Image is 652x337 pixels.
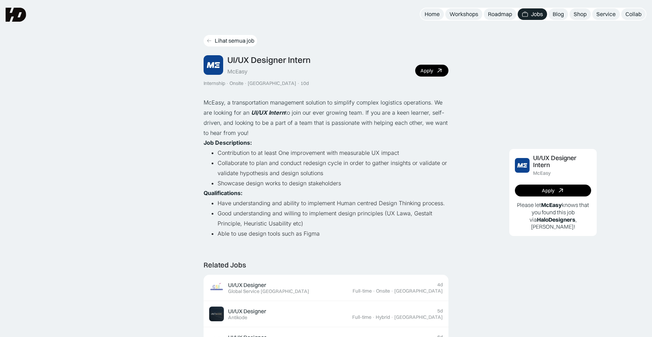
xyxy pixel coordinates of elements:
li: Have understanding and ability to implement Human centred Design Thinking process. [218,198,448,208]
div: Collab [625,10,642,18]
div: Apply [420,68,433,74]
div: McEasy [227,68,247,75]
div: [GEOGRAPHIC_DATA] [248,80,296,86]
div: Apply [542,188,554,194]
a: Service [592,8,620,20]
em: UI/UX Intern [251,109,285,116]
div: UI/UX Designer Intern [227,55,311,65]
div: · [244,80,247,86]
img: Job Image [209,307,224,321]
a: Jobs [518,8,547,20]
div: 5d [437,308,443,314]
div: · [372,314,375,320]
div: [GEOGRAPHIC_DATA] [394,288,443,294]
div: Blog [553,10,564,18]
a: Blog [548,8,568,20]
strong: Job Descriptions: [204,139,252,146]
div: Related Jobs [204,261,246,269]
div: Hybrid [376,314,390,320]
li: Collaborate to plan and conduct redesign cycle in order to gather insights or validate or validat... [218,158,448,178]
li: Good understanding and willing to implement design principles (UX Lawa, Gestalt Principle, Heuris... [218,208,448,229]
b: HaloDesigners [537,216,575,223]
li: Able to use design tools such as Figma [218,229,448,239]
div: McEasy [533,170,551,176]
a: Lihat semua job [204,35,257,46]
div: 4d [437,282,443,288]
div: Antikode [228,315,247,321]
div: 10d [300,80,309,86]
a: Apply [415,65,448,77]
a: Shop [569,8,591,20]
div: Service [596,10,616,18]
div: Shop [574,10,587,18]
div: UI/UX Designer [228,308,266,315]
div: Full-time [352,314,371,320]
div: Global Service [GEOGRAPHIC_DATA] [228,288,309,294]
img: Job Image [204,55,223,75]
b: McEasy [541,201,562,208]
li: Showcase design works to design stakeholders [218,178,448,188]
a: Job ImageUI/UX DesignerAntikode5dFull-time·Hybrid·[GEOGRAPHIC_DATA] [204,301,448,327]
div: UI/UX Designer [228,281,266,289]
div: [GEOGRAPHIC_DATA] [394,314,443,320]
a: Collab [621,8,646,20]
div: Onsite [229,80,243,86]
div: · [297,80,300,86]
p: Please let knows that you found this job via , [PERSON_NAME]! [515,201,591,230]
a: Job ImageUI/UX DesignerGlobal Service [GEOGRAPHIC_DATA]4dFull-time·Onsite·[GEOGRAPHIC_DATA] [204,275,448,301]
div: UI/UX Designer Intern [533,155,591,169]
p: McEasy, a transportation management solution to simplify complex logistics operations. We are loo... [204,98,448,138]
a: Home [420,8,444,20]
div: Jobs [531,10,543,18]
div: Lihat semua job [215,37,254,44]
strong: Qualifications: [204,189,242,196]
div: · [373,288,375,294]
a: Roadmap [484,8,516,20]
li: Contribution to at least One improvement with measurable UX impact [218,148,448,158]
div: · [391,314,394,320]
div: Roadmap [488,10,512,18]
a: Workshops [445,8,482,20]
a: Apply [515,185,591,196]
div: · [391,288,394,294]
div: Onsite [376,288,390,294]
div: Internship [204,80,225,86]
img: Job Image [209,280,224,295]
div: Home [425,10,440,18]
div: · [226,80,229,86]
img: Job Image [515,158,530,173]
div: Workshops [449,10,478,18]
div: Full-time [353,288,372,294]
